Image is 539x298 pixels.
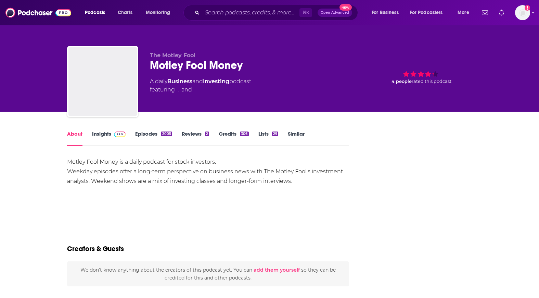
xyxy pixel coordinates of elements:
svg: Add a profile image [525,5,530,11]
span: The Motley Fool [150,52,195,59]
div: A daily podcast [150,77,251,94]
a: Show notifications dropdown [496,7,507,18]
div: 29 [272,132,278,136]
h2: Creators & Guests [67,245,124,253]
a: Credits306 [219,131,248,146]
button: open menu [367,7,407,18]
div: 2 [205,132,209,136]
span: New [339,4,352,11]
a: About [67,131,82,146]
span: Podcasts [85,8,105,17]
span: rated this podcast [412,79,451,84]
a: InsightsPodchaser Pro [92,131,126,146]
span: Logged in as patiencebaldacci [515,5,530,20]
a: Charts [113,7,137,18]
button: open menu [141,7,179,18]
span: For Business [372,8,399,17]
button: open menu [406,7,453,18]
a: Lists29 [258,131,278,146]
img: Podchaser - Follow, Share and Rate Podcasts [5,6,71,19]
a: Reviews2 [182,131,209,146]
span: Monitoring [146,8,170,17]
span: and [181,86,192,94]
span: For Podcasters [410,8,443,17]
div: Motley Fool Money is a daily podcast for stock investors. Weekday episodes offer a long-term pers... [67,157,349,186]
a: Business [167,78,192,85]
div: 2005 [161,132,172,136]
a: Investing [203,78,229,85]
button: Open AdvancedNew [318,9,352,17]
span: ⌘ K [299,8,312,17]
span: More [458,8,469,17]
button: open menu [80,7,114,18]
a: Similar [288,131,305,146]
button: open menu [453,7,478,18]
span: and [192,78,203,85]
img: User Profile [515,5,530,20]
div: 4 peoplerated this podcast [370,52,472,95]
a: Show notifications dropdown [479,7,491,18]
div: Search podcasts, credits, & more... [190,5,364,21]
span: , [178,86,179,94]
input: Search podcasts, credits, & more... [202,7,299,18]
button: Show profile menu [515,5,530,20]
a: Episodes2005 [135,131,172,146]
span: Open Advanced [321,11,349,14]
div: 306 [240,132,248,136]
button: add them yourself [254,267,300,273]
span: We don't know anything about the creators of this podcast yet . You can so they can be credited f... [80,267,336,281]
img: Podchaser Pro [114,132,126,137]
span: 4 people [392,79,412,84]
span: featuring [150,86,251,94]
span: Charts [118,8,132,17]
